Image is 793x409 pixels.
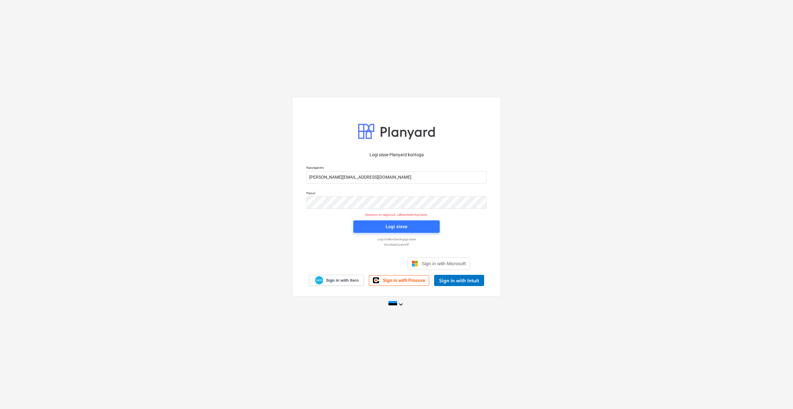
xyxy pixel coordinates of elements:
[303,237,490,241] a: Logi ühekordse lingiga sisse
[315,276,323,284] img: Xero logo
[309,275,364,286] a: Sign in with Xero
[306,191,487,196] p: Parool
[397,301,405,308] i: keyboard_arrow_down
[386,223,407,231] div: Logi sisse
[383,278,425,283] span: Sign in with Procore
[303,213,490,217] p: Sessioon on aegunud. Jätkamiseks logi sisse.
[326,278,359,283] span: Sign in with Xero
[303,242,490,247] a: Unustasid parooli?
[412,261,418,267] img: Microsoft logo
[369,275,429,286] a: Sign in with Procore
[306,152,487,158] p: Logi sisse Planyard kontoga
[353,220,440,233] button: Logi sisse
[306,166,487,171] p: Kasutajanimi
[320,257,406,270] iframe: Sisselogimine Google'i nupu abil
[422,261,466,266] span: Sign in with Microsoft
[306,171,487,184] input: Kasutajanimi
